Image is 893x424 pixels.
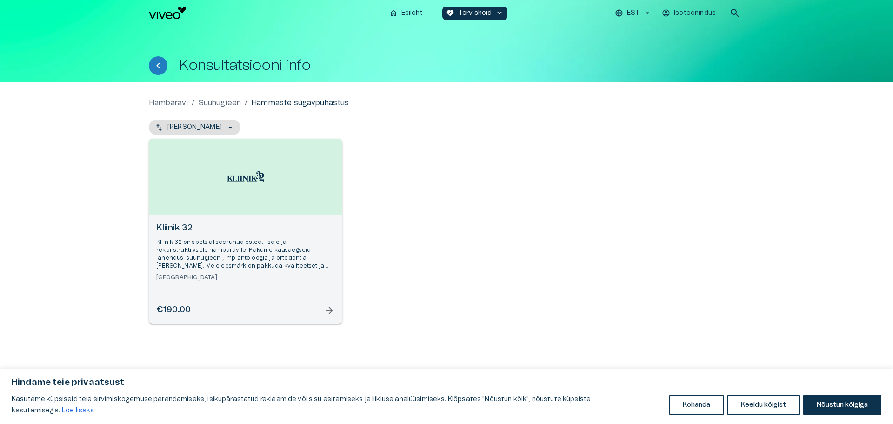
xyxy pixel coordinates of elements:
button: open search modal [726,4,744,22]
button: EST [613,7,653,20]
h6: [GEOGRAPHIC_DATA] [156,274,335,282]
p: Esileht [401,8,423,18]
img: Viveo logo [149,7,186,19]
h6: Kliinik 32 [156,222,335,235]
span: Help [47,7,61,15]
button: homeEsileht [386,7,427,20]
button: [PERSON_NAME] [149,120,240,135]
span: search [729,7,740,19]
span: keyboard_arrow_down [495,9,504,17]
button: Iseteenindus [660,7,718,20]
p: Kasutame küpsiseid teie sirvimiskogemuse parandamiseks, isikupärastatud reklaamide või sisu esita... [12,394,662,416]
p: [PERSON_NAME] [167,122,222,132]
p: Kliinik 32 on spetsialiseerunud esteetilisele ja rekonstruktiivsele hambaravile. Pakume kaasaegse... [156,238,335,270]
button: Nõustun kõigiga [803,395,881,415]
span: home [389,9,398,17]
p: Hindame teie privaatsust [12,377,881,388]
p: / [192,97,194,108]
a: Navigate to homepage [149,7,382,19]
img: Kliinik 32 logo [227,171,264,182]
a: Loe lisaks [61,407,95,414]
a: Open selected supplier available booking dates [149,139,342,324]
h1: Konsultatsiooni info [179,57,311,74]
h6: €190.00 [156,304,191,316]
button: Tagasi [149,56,167,75]
span: ecg_heart [446,9,454,17]
p: Iseteenindus [674,8,716,18]
p: EST [627,8,640,18]
span: arrow_forward [324,305,335,316]
a: Hambaravi [149,97,188,108]
p: Tervishoid [458,8,492,18]
button: Keeldu kõigist [727,395,800,415]
button: ecg_heartTervishoidkeyboard_arrow_down [442,7,508,20]
p: Hammaste sügavpuhastus [251,97,349,108]
p: / [245,97,247,108]
button: Kohanda [669,395,724,415]
a: Suuhügieen [199,97,241,108]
